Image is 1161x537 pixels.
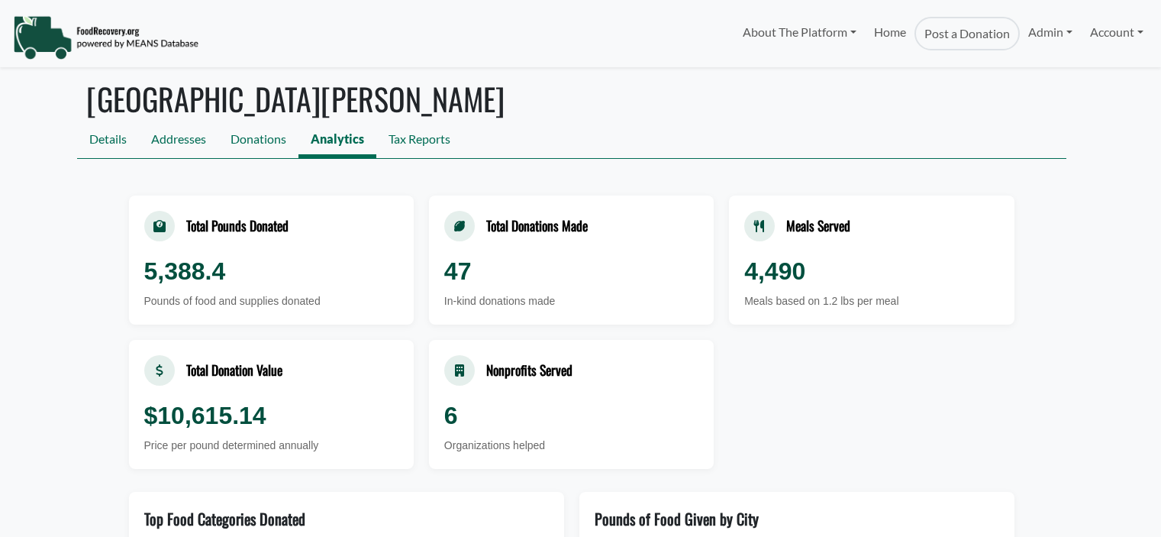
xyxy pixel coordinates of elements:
[1020,17,1081,47] a: Admin
[444,397,698,434] div: 6
[595,507,759,530] div: Pounds of Food Given by City
[13,15,198,60] img: NavigationLogo_FoodRecovery-91c16205cd0af1ed486a0f1a7774a6544ea792ac00100771e7dd3ec7c0e58e41.png
[186,360,282,380] div: Total Donation Value
[1082,17,1152,47] a: Account
[486,360,572,380] div: Nonprofits Served
[139,124,218,158] a: Addresses
[77,80,1066,117] h1: [GEOGRAPHIC_DATA][PERSON_NAME]
[744,253,998,290] div: 4,490
[444,293,698,309] div: In-kind donations made
[786,215,850,235] div: Meals Served
[144,507,305,530] div: Top Food Categories Donated
[486,215,588,235] div: Total Donations Made
[734,17,865,47] a: About The Platform
[144,293,398,309] div: Pounds of food and supplies donated
[186,215,289,235] div: Total Pounds Donated
[744,293,998,309] div: Meals based on 1.2 lbs per meal
[298,124,376,158] a: Analytics
[77,124,139,158] a: Details
[444,438,698,454] div: Organizations helped
[144,397,398,434] div: $10,615.14
[144,253,398,290] div: 5,388.4
[865,17,914,50] a: Home
[218,124,298,158] a: Donations
[376,124,463,158] a: Tax Reports
[914,17,1020,50] a: Post a Donation
[144,438,398,454] div: Price per pound determined annually
[444,253,698,290] div: 47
